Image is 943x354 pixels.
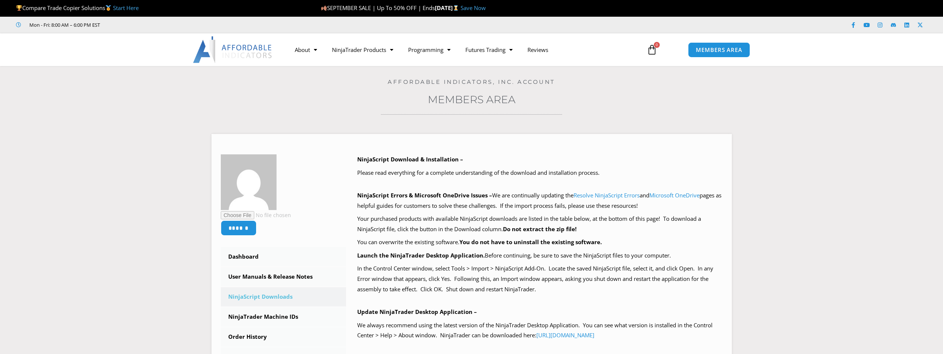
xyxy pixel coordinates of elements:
b: NinjaScript Download & Installation – [357,155,463,163]
img: LogoAI | Affordable Indicators – NinjaTrader [193,36,273,63]
a: Members Area [428,93,516,106]
a: Microsoft OneDrive [649,191,700,199]
a: Programming [401,41,458,58]
a: Futures Trading [458,41,520,58]
p: We always recommend using the latest version of the NinjaTrader Desktop Application. You can see ... [357,320,723,341]
span: Mon - Fri: 8:00 AM – 6:00 PM EST [28,20,100,29]
img: 🥇 [106,5,111,11]
span: 0 [654,42,660,48]
a: NinjaTrader Machine IDs [221,307,346,327]
a: About [287,41,324,58]
img: 🍂 [321,5,327,11]
a: NinjaTrader Products [324,41,401,58]
span: Compare Trade Copier Solutions [16,4,139,12]
b: Launch the NinjaTrader Desktop Application. [357,252,485,259]
p: We are continually updating the and pages as helpful guides for customers to solve these challeng... [357,190,723,211]
iframe: Customer reviews powered by Trustpilot [110,21,222,29]
a: Affordable Indicators, Inc. Account [388,78,555,85]
a: Resolve NinjaScript Errors [574,191,640,199]
p: Please read everything for a complete understanding of the download and installation process. [357,168,723,178]
span: SEPTEMBER SALE | Up To 50% OFF | Ends [321,4,435,12]
p: Before continuing, be sure to save the NinjaScript files to your computer. [357,250,723,261]
a: Order History [221,327,346,347]
a: User Manuals & Release Notes [221,267,346,286]
a: MEMBERS AREA [688,42,750,58]
a: [URL][DOMAIN_NAME] [536,331,594,339]
a: Reviews [520,41,556,58]
a: NinjaScript Downloads [221,287,346,307]
strong: [DATE] [435,4,461,12]
img: ccb70b32c6b4435260d54ba60c076023fed6ac1fe9ba0d23698aa42dced4542c [221,154,277,210]
a: Dashboard [221,247,346,266]
a: 0 [636,39,668,60]
p: Your purchased products with available NinjaScript downloads are listed in the table below, at th... [357,214,723,235]
a: Save Now [461,4,486,12]
a: Start Here [113,4,139,12]
span: MEMBERS AREA [696,47,742,53]
b: NinjaScript Errors & Microsoft OneDrive Issues – [357,191,492,199]
b: You do not have to uninstall the existing software. [459,238,602,246]
b: Update NinjaTrader Desktop Application – [357,308,477,315]
nav: Menu [287,41,638,58]
img: 🏆 [16,5,22,11]
img: ⌛ [453,5,459,11]
b: Do not extract the zip file! [503,225,577,233]
p: In the Control Center window, select Tools > Import > NinjaScript Add-On. Locate the saved NinjaS... [357,263,723,295]
p: You can overwrite the existing software. [357,237,723,248]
